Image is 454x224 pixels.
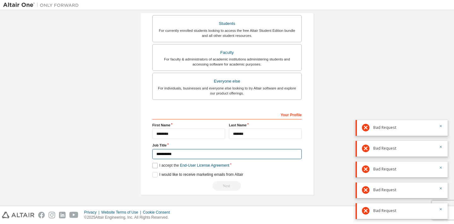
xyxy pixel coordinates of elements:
span: Bad Request [373,167,396,172]
span: Bad Request [373,208,396,213]
label: I would like to receive marketing emails from Altair [152,172,243,177]
div: Faculty [156,48,298,57]
label: Job Title [152,143,302,148]
div: Students [156,19,298,28]
span: Bad Request [373,187,396,192]
img: facebook.svg [38,212,45,218]
div: Website Terms of Use [101,210,143,215]
img: altair_logo.svg [2,212,34,218]
span: Bad Request [373,125,396,130]
img: youtube.svg [69,212,79,218]
label: Last Name [229,123,302,128]
img: Altair One [3,2,82,8]
span: Bad Request [373,146,396,151]
div: For faculty & administrators of academic institutions administering students and accessing softwa... [156,57,298,67]
div: Everyone else [156,77,298,86]
img: linkedin.svg [59,212,66,218]
a: End-User License Agreement [180,163,230,168]
label: First Name [152,123,225,128]
div: Read and acccept EULA to continue [152,181,302,191]
label: I accept the [152,163,229,168]
p: © 2025 Altair Engineering, Inc. All Rights Reserved. [84,215,174,220]
div: For individuals, businesses and everyone else looking to try Altair software and explore our prod... [156,86,298,96]
div: Privacy [84,210,101,215]
div: Your Profile [152,109,302,119]
div: Cookie Consent [143,210,173,215]
img: instagram.svg [49,212,55,218]
div: For currently enrolled students looking to access the free Altair Student Edition bundle and all ... [156,28,298,38]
